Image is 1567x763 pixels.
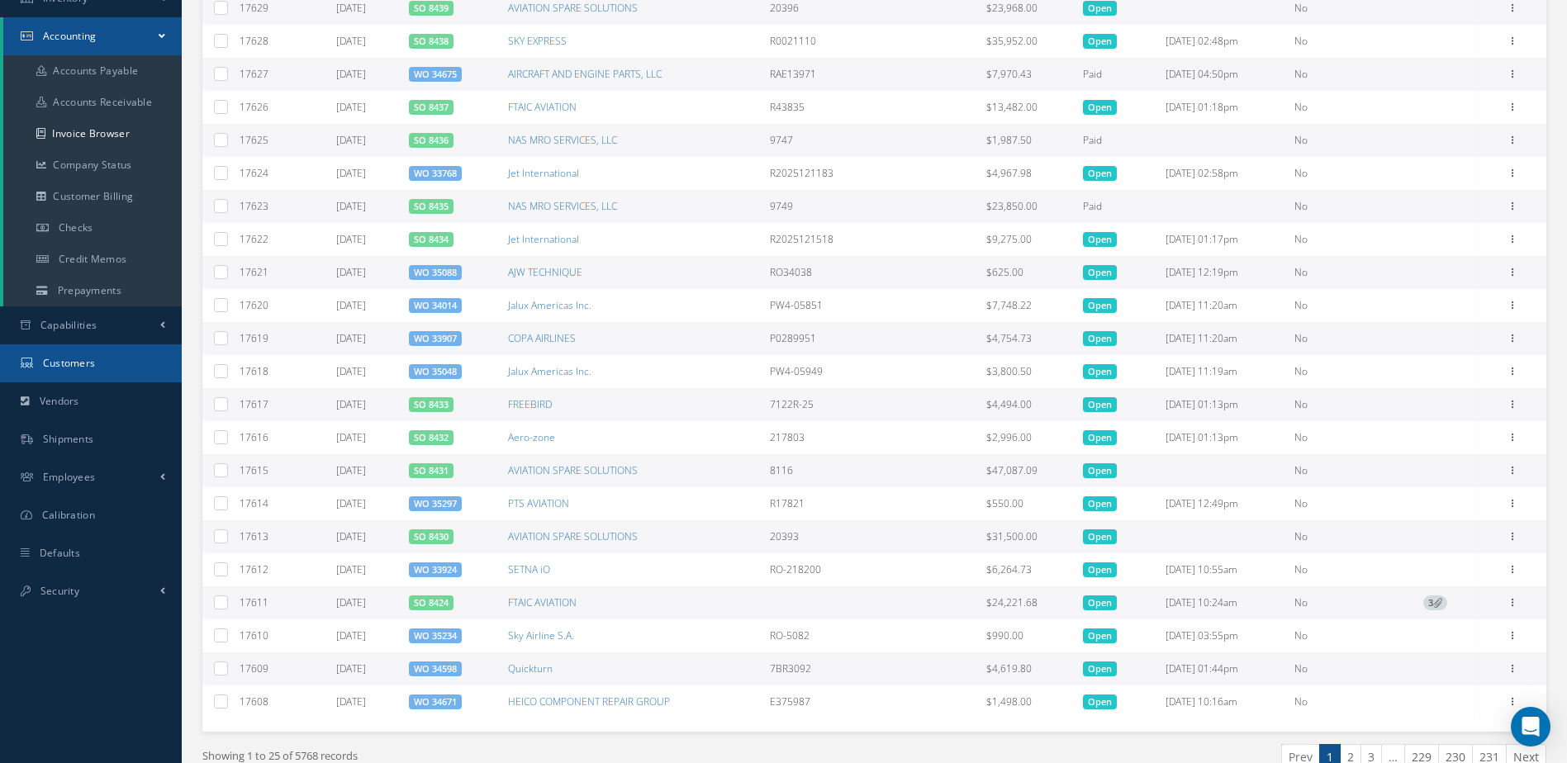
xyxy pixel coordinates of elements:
span: 17629 [240,1,268,15]
td: No [1288,388,1393,421]
a: SO 8437 [414,101,449,113]
td: $24,221.68 [980,586,1076,619]
td: PW4-05851 [763,289,980,322]
td: No [1288,322,1393,355]
td: [DATE] [330,388,402,421]
td: E375987 [763,685,980,718]
a: PTS AVIATION [508,496,569,510]
a: Checks [3,212,182,244]
a: WO 33907 [414,332,457,344]
span: 17608 [240,694,268,708]
td: 217803 [763,421,980,454]
a: Accounts Payable [3,55,182,87]
span: Security [40,584,79,598]
td: No [1288,586,1393,619]
td: R0021110 [763,25,980,58]
a: Invoice Browser [3,118,182,149]
td: $1,987.50 [980,124,1076,157]
td: No [1288,91,1393,124]
span: Open [1083,298,1117,313]
span: Open [1083,331,1117,346]
a: AVIATION SPARE SOLUTIONS [508,529,638,543]
td: [DATE] [330,256,402,289]
td: No [1288,553,1393,586]
span: Paid [1083,67,1102,81]
td: [DATE] 11:20am [1159,322,1288,355]
td: [DATE] 03:55pm [1159,619,1288,652]
a: Jalux Americas Inc. [508,298,591,312]
a: SO 8436 [414,134,449,146]
a: FTAIC AVIATION [508,100,577,114]
td: $4,967.98 [980,157,1076,190]
td: No [1288,124,1393,157]
span: Open [1083,562,1117,577]
td: [DATE] 01:18pm [1159,91,1288,124]
td: No [1288,685,1393,718]
a: FTAIC AVIATION [508,595,577,609]
td: $1,498.00 [980,685,1076,718]
td: [DATE] 10:55am [1159,553,1288,586]
a: AIRCRAFT AND ENGINE PARTS, LLC [508,67,662,81]
td: No [1288,58,1393,91]
td: No [1288,157,1393,190]
td: $35,952.00 [980,25,1076,58]
span: Open [1083,463,1117,478]
td: $13,482.00 [980,91,1076,124]
span: Open [1083,166,1117,181]
span: Accounting [43,29,97,43]
td: $47,087.09 [980,454,1076,487]
span: Open [1083,496,1117,511]
td: R2025121518 [763,223,980,256]
span: Checks [59,220,93,235]
td: [DATE] 04:50pm [1159,58,1288,91]
a: Accounting [3,17,182,55]
td: RO34038 [763,256,980,289]
td: RO-5082 [763,619,980,652]
a: Jet International [508,166,579,180]
span: Open [1083,364,1117,379]
td: No [1288,355,1393,388]
span: Open [1083,397,1117,412]
span: Vendors [40,394,79,408]
a: WO 35048 [414,365,457,377]
span: Open [1083,1,1117,16]
span: 17625 [240,133,268,147]
td: No [1288,289,1393,322]
a: WO 34675 [414,68,457,80]
a: AJW TECHNIQUE [508,265,582,279]
td: No [1288,487,1393,520]
span: 17624 [240,166,268,180]
span: 17621 [240,265,268,279]
td: $6,264.73 [980,553,1076,586]
a: Aero-zone [508,430,555,444]
span: Credit Memos [59,252,127,266]
td: $7,970.43 [980,58,1076,91]
span: Open [1083,430,1117,445]
td: $4,619.80 [980,652,1076,685]
a: WO 34598 [414,662,457,675]
td: [DATE] 01:44pm [1159,652,1288,685]
span: 17609 [240,661,268,675]
td: $4,754.73 [980,322,1076,355]
td: [DATE] [330,487,402,520]
a: 3 [1423,595,1447,609]
td: 7122R-25 [763,388,980,421]
td: $7,748.22 [980,289,1076,322]
span: 17617 [240,397,268,411]
td: 9749 [763,190,980,223]
span: 17622 [240,232,268,246]
td: [DATE] 12:19pm [1159,256,1288,289]
span: 3 [1423,595,1447,610]
td: [DATE] 01:13pm [1159,388,1288,421]
a: WO 33768 [414,167,457,179]
span: Capabilities [40,318,97,332]
td: [DATE] [330,619,402,652]
td: [DATE] [330,454,402,487]
a: Quickturn [508,661,553,675]
span: Open [1083,694,1117,709]
a: SO 8433 [414,398,449,410]
a: SETNA iO [508,562,550,576]
td: [DATE] [330,652,402,685]
a: WO 34014 [414,299,457,311]
td: 7BR3092 [763,652,980,685]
